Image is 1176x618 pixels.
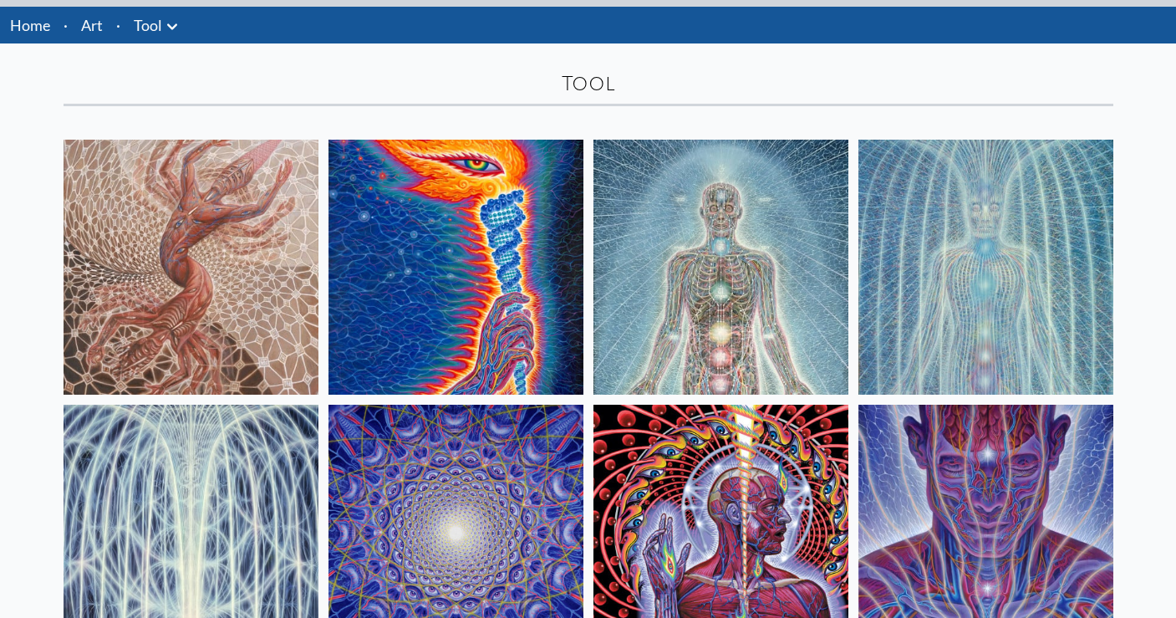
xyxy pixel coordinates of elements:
[81,13,103,37] a: Art
[109,7,127,43] li: ·
[134,13,162,37] a: Tool
[64,70,1113,97] div: Tool
[10,16,50,34] a: Home
[57,7,74,43] li: ·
